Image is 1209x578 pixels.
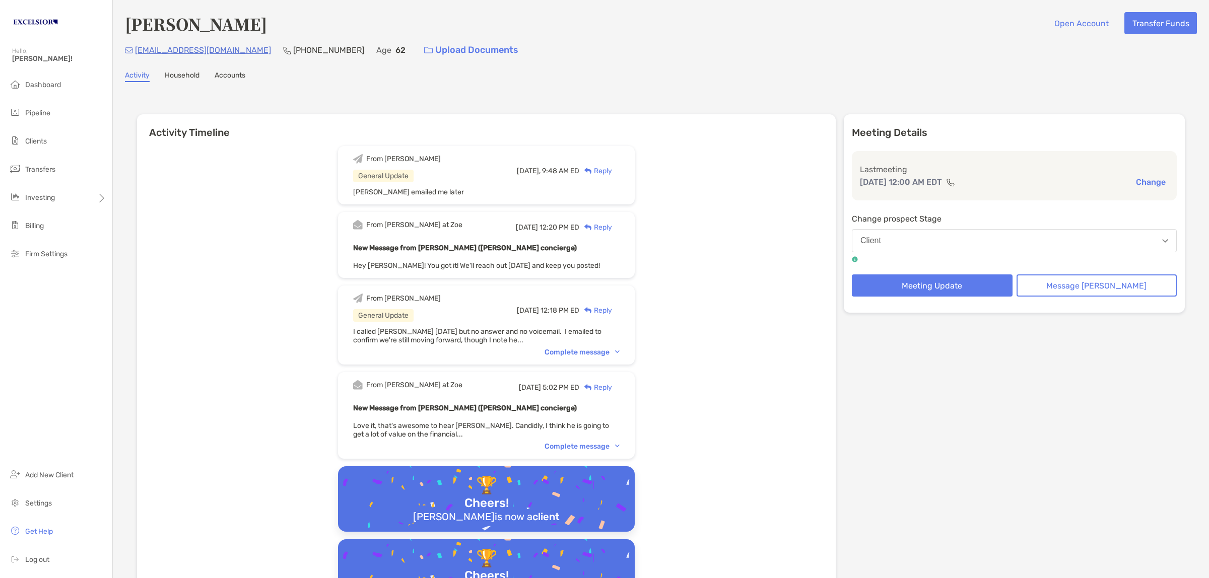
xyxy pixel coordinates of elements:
[9,525,21,537] img: get-help icon
[25,499,52,508] span: Settings
[472,548,501,569] div: 🏆
[860,176,942,188] p: [DATE] 12:00 AM EDT
[545,442,620,451] div: Complete message
[852,126,1177,139] p: Meeting Details
[353,309,414,322] div: General Update
[424,47,433,54] img: button icon
[25,222,44,230] span: Billing
[517,306,539,315] span: [DATE]
[545,348,620,356] div: Complete message
[517,167,541,175] span: [DATE],
[395,44,406,56] p: 62
[353,261,600,270] span: Hey [PERSON_NAME]! You got it! We'll reach out [DATE] and keep you posted!
[283,46,291,54] img: Phone Icon
[542,167,579,175] span: 9:48 AM ED
[9,553,21,565] img: logout icon
[338,466,635,553] img: Confetti
[9,191,21,203] img: investing icon
[615,445,620,448] img: Chevron icon
[25,193,55,202] span: Investing
[25,471,74,479] span: Add New Client
[125,12,267,35] h4: [PERSON_NAME]
[579,305,612,316] div: Reply
[353,220,363,230] img: Event icon
[579,166,612,176] div: Reply
[584,168,592,174] img: Reply icon
[472,475,501,496] div: 🏆
[215,71,245,82] a: Accounts
[584,307,592,314] img: Reply icon
[137,114,836,138] h6: Activity Timeline
[25,137,47,146] span: Clients
[418,39,525,61] a: Upload Documents
[860,236,881,245] div: Client
[135,44,271,56] p: [EMAIL_ADDRESS][DOMAIN_NAME]
[9,134,21,147] img: clients icon
[353,380,363,390] img: Event icon
[584,224,592,231] img: Reply icon
[353,154,363,164] img: Event icon
[532,511,560,523] b: client
[12,54,106,63] span: [PERSON_NAME]!
[353,421,609,439] span: Love it, that's awesome to hear [PERSON_NAME]. Candidly, I think he is going to get a lot of valu...
[579,222,612,233] div: Reply
[516,223,538,232] span: [DATE]
[25,109,50,117] span: Pipeline
[353,327,601,344] span: I called [PERSON_NAME] [DATE] but no answer and no voicemail. I emailed to confirm we're still mo...
[25,165,55,174] span: Transfers
[366,294,441,303] div: From [PERSON_NAME]
[25,81,61,89] span: Dashboard
[9,106,21,118] img: pipeline icon
[9,219,21,231] img: billing icon
[376,44,391,56] p: Age
[12,4,59,40] img: Zoe Logo
[353,170,414,182] div: General Update
[353,404,577,412] b: New Message from [PERSON_NAME] ([PERSON_NAME] concierge)
[1046,12,1116,34] button: Open Account
[125,47,133,53] img: Email Icon
[1017,274,1177,297] button: Message [PERSON_NAME]
[366,221,462,229] div: From [PERSON_NAME] at Zoe
[293,44,364,56] p: [PHONE_NUMBER]
[9,468,21,480] img: add_new_client icon
[615,350,620,353] img: Chevron icon
[366,155,441,163] div: From [PERSON_NAME]
[860,163,1169,176] p: Last meeting
[460,496,513,511] div: Cheers!
[165,71,199,82] a: Household
[852,274,1013,297] button: Meeting Update
[9,247,21,259] img: firm-settings icon
[353,188,464,196] span: [PERSON_NAME] emailed me later
[1162,239,1168,243] img: Open dropdown arrow
[25,527,53,536] span: Get Help
[353,294,363,303] img: Event icon
[25,555,49,564] span: Log out
[543,383,579,392] span: 5:02 PM ED
[366,381,462,389] div: From [PERSON_NAME] at Zoe
[1124,12,1197,34] button: Transfer Funds
[946,178,955,186] img: communication type
[852,229,1177,252] button: Client
[540,223,579,232] span: 12:20 PM ED
[852,256,858,262] img: tooltip
[579,382,612,393] div: Reply
[25,250,68,258] span: Firm Settings
[1133,177,1169,187] button: Change
[9,496,21,509] img: settings icon
[541,306,579,315] span: 12:18 PM ED
[409,511,564,523] div: [PERSON_NAME] is now a
[9,78,21,90] img: dashboard icon
[519,383,541,392] span: [DATE]
[9,163,21,175] img: transfers icon
[852,212,1177,225] p: Change prospect Stage
[353,244,577,252] b: New Message from [PERSON_NAME] ([PERSON_NAME] concierge)
[584,384,592,391] img: Reply icon
[125,71,150,82] a: Activity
